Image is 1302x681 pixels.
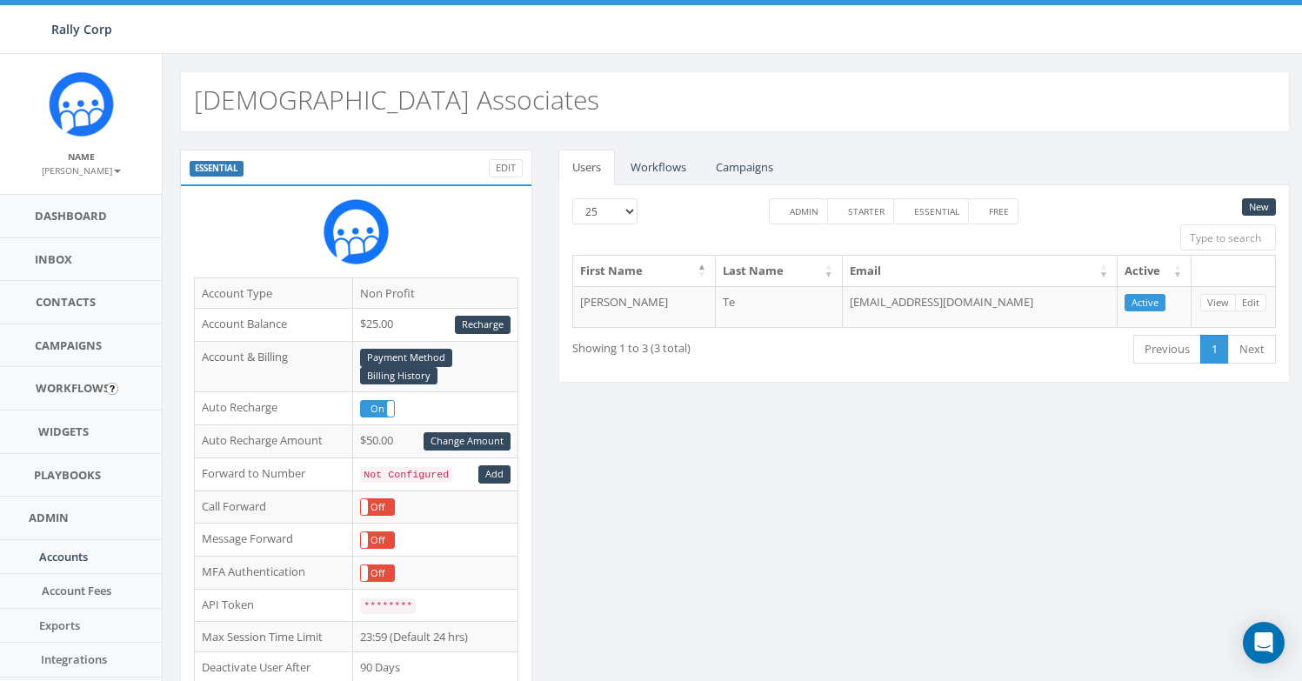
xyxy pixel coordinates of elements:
[195,392,353,425] td: Auto Recharge
[1228,335,1276,364] a: Next
[572,333,850,357] div: Showing 1 to 3 (3 total)
[1133,335,1201,364] a: Previous
[360,564,395,583] div: OnOff
[360,349,452,367] a: Payment Method
[195,491,353,524] td: Call Forward
[332,599,345,611] i: Generate New Token
[1118,256,1192,286] th: Active: activate to sort column ascending
[42,162,121,177] a: [PERSON_NAME]
[51,21,112,37] span: Rally Corp
[353,621,518,652] td: 23:59 (Default 24 hrs)
[558,150,615,185] a: Users
[360,400,395,418] div: OnOff
[360,367,437,385] a: Billing History
[360,531,395,550] div: OnOff
[353,277,518,309] td: Non Profit
[455,316,511,334] a: Recharge
[716,256,843,286] th: Last Name: activate to sort column ascending
[195,277,353,309] td: Account Type
[195,557,353,590] td: MFA Authentication
[353,425,518,458] td: $50.00
[1243,622,1285,664] div: Open Intercom Messenger
[49,71,114,137] img: Icon_1.png
[38,424,89,439] span: Widgets
[573,256,716,286] th: First Name: activate to sort column descending
[35,208,107,224] span: Dashboard
[360,498,395,517] div: OnOff
[361,401,394,417] label: On
[573,286,716,328] td: [PERSON_NAME]
[361,565,394,582] label: Off
[478,465,511,484] a: Add
[843,286,1118,328] td: [EMAIL_ADDRESS][DOMAIN_NAME]
[195,309,353,342] td: Account Balance
[324,199,389,264] img: Rally_Corp_Icon.png
[190,161,244,177] label: ESSENTIAL
[361,499,394,516] label: Off
[195,621,353,652] td: Max Session Time Limit
[1242,198,1276,217] a: New
[35,337,102,353] span: Campaigns
[42,164,121,177] small: [PERSON_NAME]
[843,256,1118,286] th: Email: activate to sort column ascending
[194,85,599,114] h2: [DEMOGRAPHIC_DATA] Associates
[35,251,72,267] span: Inbox
[360,467,452,483] code: Not Configured
[716,286,843,328] td: Te
[195,457,353,491] td: Forward to Number
[1180,224,1276,250] input: Type to search
[361,532,394,549] label: Off
[424,432,511,451] a: Change Amount
[106,383,118,395] input: Submit
[36,380,110,396] span: Workflows
[402,399,408,415] span: Enable to prevent campaign failure.
[34,467,101,483] span: Playbooks
[1200,335,1229,364] a: 1
[489,159,523,177] a: Edit
[195,341,353,392] td: Account & Billing
[195,524,353,557] td: Message Forward
[914,205,959,217] small: essential
[36,294,96,310] span: Contacts
[848,205,885,217] small: starter
[1235,294,1266,312] a: Edit
[989,205,1009,217] small: free
[1200,294,1236,312] a: View
[195,590,353,622] td: API Token
[617,150,700,185] a: Workflows
[353,309,518,342] td: $25.00
[790,205,818,217] small: admin
[1125,294,1165,312] a: Active
[29,510,69,525] span: Admin
[68,150,95,163] small: Name
[195,425,353,458] td: Auto Recharge Amount
[702,150,787,185] a: Campaigns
